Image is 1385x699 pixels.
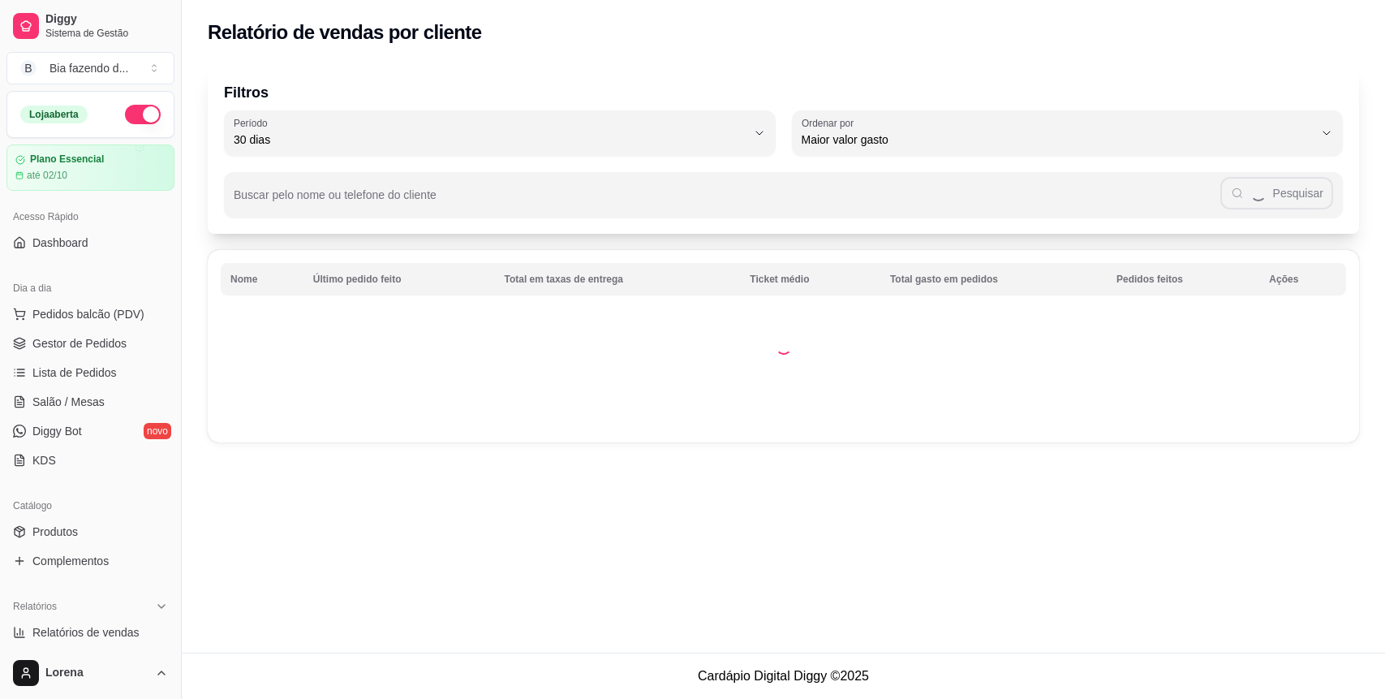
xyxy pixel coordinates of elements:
a: Dashboard [6,230,174,256]
a: Plano Essencialaté 02/10 [6,145,174,191]
a: Diggy Botnovo [6,418,174,444]
a: Salão / Mesas [6,389,174,415]
span: Relatórios [13,600,57,613]
span: Lorena [45,666,148,680]
button: Select a team [6,52,174,84]
span: Complementos [32,553,109,569]
span: 30 dias [234,132,746,148]
a: Lista de Pedidos [6,360,174,386]
a: Gestor de Pedidos [6,330,174,356]
span: Diggy [45,12,168,27]
div: Acesso Rápido [6,204,174,230]
span: B [20,60,37,76]
span: Sistema de Gestão [45,27,168,40]
div: Dia a dia [6,275,174,301]
a: Complementos [6,548,174,574]
span: KDS [32,452,56,468]
span: Pedidos balcão (PDV) [32,306,144,322]
article: até 02/10 [27,169,67,182]
a: Produtos [6,519,174,545]
div: Bia fazendo d ... [49,60,128,76]
button: Ordenar porMaior valor gasto [792,110,1344,156]
span: Relatórios de vendas [32,624,140,641]
label: Ordenar por [802,116,859,130]
footer: Cardápio Digital Diggy © 2025 [182,653,1385,699]
p: Filtros [224,81,1343,104]
a: Relatórios de vendas [6,619,174,645]
button: Pedidos balcão (PDV) [6,301,174,327]
span: Diggy Bot [32,423,82,439]
span: Lista de Pedidos [32,365,117,381]
a: KDS [6,447,174,473]
button: Período30 dias [224,110,776,156]
input: Buscar pelo nome ou telefone do cliente [234,193,1220,209]
span: Salão / Mesas [32,394,105,410]
button: Alterar Status [125,105,161,124]
span: Produtos [32,524,78,540]
div: Loja aberta [20,106,88,123]
button: Lorena [6,654,174,693]
span: Gestor de Pedidos [32,335,127,352]
article: Plano Essencial [30,153,104,166]
span: Maior valor gasto [802,132,1314,148]
div: Loading [776,339,792,355]
span: Dashboard [32,235,88,251]
label: Período [234,116,273,130]
h2: Relatório de vendas por cliente [208,19,482,45]
div: Catálogo [6,493,174,519]
a: DiggySistema de Gestão [6,6,174,45]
